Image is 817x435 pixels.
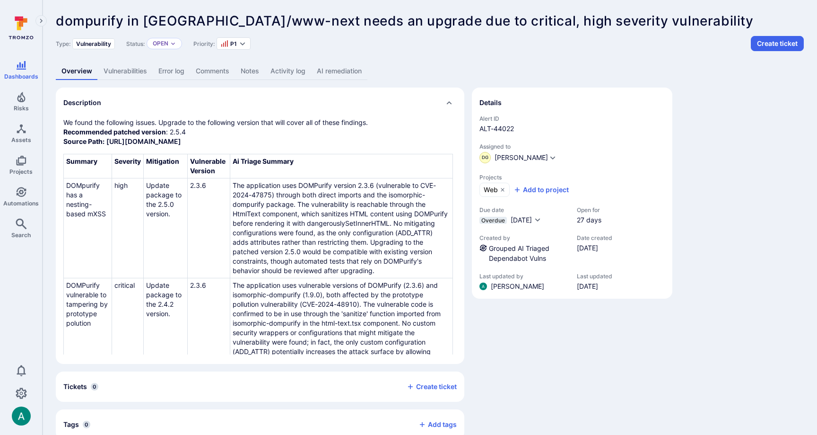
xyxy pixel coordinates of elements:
span: [DATE] [577,243,612,253]
button: [DATE] [511,215,541,225]
a: Notes [235,62,265,80]
span: Automations [3,200,39,207]
td: The application uses vulnerable versions of DOMPurify (2.3.6) and isomorphic-dompurify (1.9.0), b... [230,278,452,369]
h2: Tickets [63,382,87,391]
img: ACg8ocLSa5mPYBaXNx3eFu_EmspyJX0laNWN7cXOFirfQ7srZveEpg=s96-c [479,283,487,290]
span: dompurify in [GEOGRAPHIC_DATA]/www-next needs an upgrade due to critical, high severity vulnerabi... [56,13,754,29]
section: tickets card [56,372,464,402]
div: Due date field [479,206,567,225]
th: Summary [64,154,112,178]
span: Type: [56,40,70,47]
button: DG[PERSON_NAME] [479,152,548,163]
a: Web [479,183,510,197]
a: Error log [153,62,190,80]
span: Search [11,231,31,239]
span: Web [484,185,498,195]
td: Update package to the 2.5.0 version. [144,178,188,278]
img: ACg8ocLSa5mPYBaXNx3eFu_EmspyJX0laNWN7cXOFirfQ7srZveEpg=s96-c [12,407,31,426]
section: details card [472,88,672,299]
a: [URL][DOMAIN_NAME] [106,137,181,145]
span: Alert ID [479,115,665,122]
span: Open for [577,206,601,213]
span: [DATE] [511,216,532,224]
td: critical [112,278,144,369]
div: Arjan Dehar [479,283,487,290]
span: Assigned to [479,143,665,150]
span: Last updated by [479,273,567,280]
span: Date created [577,234,612,241]
button: Expand dropdown [549,154,556,161]
span: Overdue [481,217,505,224]
th: Vulnerable Version [188,154,230,178]
button: Create ticket [407,382,457,391]
td: DOMPurify vulnerable to tampering by prototype polution [64,278,112,369]
span: Last updated [577,273,612,280]
th: Severity [112,154,144,178]
a: Comments [190,62,235,80]
span: ALT-44022 [479,124,665,133]
span: Projects [479,174,665,181]
a: Activity log [265,62,311,80]
button: Expand dropdown [170,41,176,46]
b: Recommended patched version [63,128,166,136]
div: Collapse description [56,88,464,118]
span: Priority: [193,40,215,47]
span: Due date [479,206,567,213]
span: Status: [126,40,145,47]
p: We found the following issues. Upgrade to the following version that will cover all of these find... [63,118,457,146]
span: Created by [479,234,567,241]
td: DOMpurify has a nesting-based mXSS [64,178,112,278]
span: Risks [14,105,29,112]
span: 0 [83,421,90,428]
button: Add to project [513,185,569,195]
h2: Tags [63,420,79,429]
button: Add tags [411,417,457,432]
h2: Details [479,98,502,107]
a: Overview [56,62,98,80]
span: Projects [9,168,33,175]
div: David Garwacke [479,152,491,163]
div: Alert tabs [56,62,804,80]
a: AI remediation [311,62,367,80]
span: Assets [11,136,31,143]
td: high [112,178,144,278]
td: 2.3.6 [188,178,230,278]
td: Update package to the 2.4.2 version. [144,278,188,369]
th: Mitigation [144,154,188,178]
th: Ai Triage Summary [230,154,452,178]
span: [PERSON_NAME] [491,282,544,291]
button: Open [153,40,168,47]
h2: Description [63,98,101,107]
button: P1 [221,40,237,47]
a: Vulnerabilities [98,62,153,80]
button: Create ticket [751,36,804,51]
b: Source Path: [63,137,104,145]
span: [DATE] [577,282,612,291]
td: 2.3.6 [188,278,230,369]
span: 27 days [577,215,601,225]
button: Expand navigation menu [35,15,47,27]
i: Expand navigation menu [38,17,44,25]
div: Vulnerability [72,38,115,49]
a: Grouped AI Triaged Dependabot Vulns [489,244,549,262]
div: Collapse [56,372,464,402]
span: 0 [91,383,98,391]
span: P1 [230,40,237,47]
div: Arjan Dehar [12,407,31,426]
span: Dashboards [4,73,38,80]
td: The application uses DOMPurify version 2.3.6 (vulnerable to CVE-2024-47875) through both direct i... [230,178,452,278]
span: [PERSON_NAME] [495,154,548,161]
button: Expand dropdown [239,40,246,47]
